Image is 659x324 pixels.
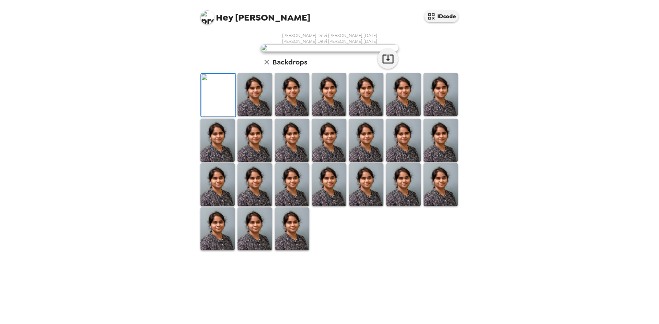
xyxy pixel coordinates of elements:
[201,74,235,117] img: Original
[282,33,377,38] span: [PERSON_NAME] Devi [PERSON_NAME] , [DATE]
[216,11,233,24] span: Hey
[200,10,214,24] img: profile pic
[200,7,310,22] span: [PERSON_NAME]
[424,10,459,22] button: IDcode
[282,38,377,44] span: [PERSON_NAME] Devi [PERSON_NAME] , [DATE]
[273,57,307,68] h6: Backdrops
[261,44,398,52] img: user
